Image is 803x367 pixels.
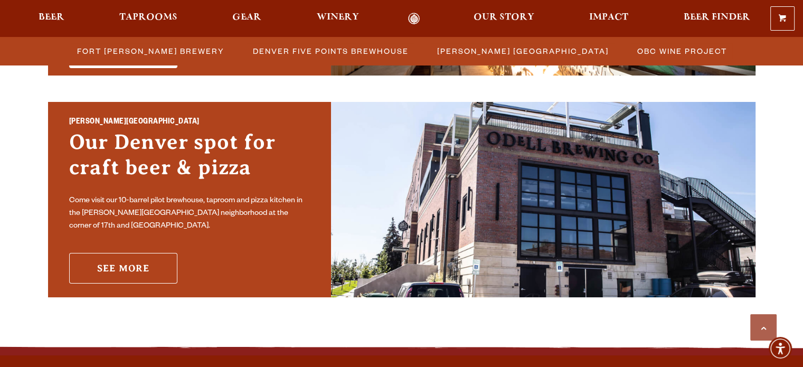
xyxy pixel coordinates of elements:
span: Beer Finder [683,13,750,22]
span: Denver Five Points Brewhouse [253,43,409,59]
a: Winery [310,13,366,25]
span: Taprooms [119,13,177,22]
a: Gear [225,13,268,25]
span: Fort [PERSON_NAME] Brewery [77,43,224,59]
span: Our Story [474,13,534,22]
a: See More [69,253,177,284]
a: Beer [32,13,71,25]
a: Odell Home [394,13,434,25]
span: Beer [39,13,64,22]
span: Impact [589,13,628,22]
a: Fort [PERSON_NAME] Brewery [71,43,230,59]
a: Taprooms [112,13,184,25]
a: Impact [582,13,635,25]
span: [PERSON_NAME] [GEOGRAPHIC_DATA] [437,43,609,59]
span: Winery [317,13,359,22]
p: Come visit our 10-barrel pilot brewhouse, taproom and pizza kitchen in the [PERSON_NAME][GEOGRAPH... [69,195,310,233]
span: OBC Wine Project [637,43,727,59]
span: Gear [232,13,261,22]
a: Scroll to top [750,314,777,341]
div: Accessibility Menu [769,337,792,360]
a: Beer Finder [676,13,757,25]
a: [PERSON_NAME] [GEOGRAPHIC_DATA] [431,43,614,59]
a: Our Story [467,13,541,25]
img: Sloan’s Lake Brewhouse' [331,102,755,297]
a: Denver Five Points Brewhouse [247,43,414,59]
h3: Our Denver spot for craft beer & pizza [69,129,310,191]
h2: [PERSON_NAME][GEOGRAPHIC_DATA] [69,116,310,129]
a: OBC Wine Project [631,43,732,59]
